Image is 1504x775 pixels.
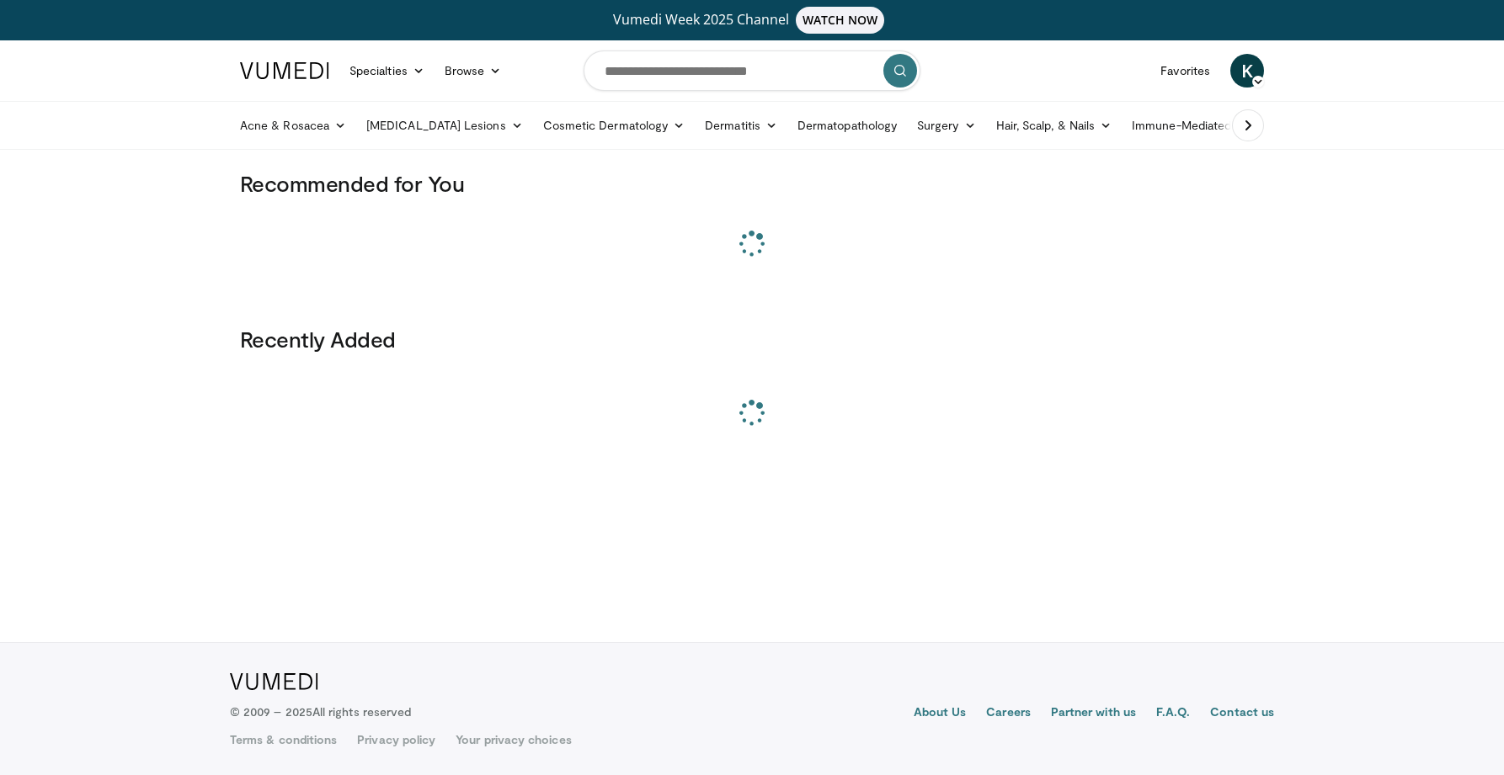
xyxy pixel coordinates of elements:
h3: Recommended for You [240,170,1264,197]
p: © 2009 – 2025 [230,703,411,720]
h3: Recently Added [240,326,1264,353]
a: Privacy policy [357,731,435,748]
span: All rights reserved [312,704,411,719]
a: Dermatopathology [787,109,907,142]
a: Dermatitis [695,109,787,142]
a: Vumedi Week 2025 ChannelWATCH NOW [243,7,1261,34]
a: [MEDICAL_DATA] Lesions [356,109,533,142]
a: Partner with us [1051,703,1136,724]
a: Favorites [1150,54,1220,88]
a: Specialties [339,54,435,88]
a: Browse [435,54,512,88]
a: Careers [986,703,1031,724]
a: About Us [914,703,967,724]
span: WATCH NOW [796,7,885,34]
a: Contact us [1210,703,1274,724]
a: K [1230,54,1264,88]
a: Acne & Rosacea [230,109,356,142]
a: Hair, Scalp, & Nails [986,109,1122,142]
img: VuMedi Logo [240,62,329,79]
a: Cosmetic Dermatology [533,109,695,142]
a: F.A.Q. [1156,703,1190,724]
a: Immune-Mediated [1122,109,1258,142]
a: Terms & conditions [230,731,337,748]
a: Your privacy choices [456,731,571,748]
img: VuMedi Logo [230,673,318,690]
input: Search topics, interventions [584,50,920,91]
a: Surgery [907,109,986,142]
